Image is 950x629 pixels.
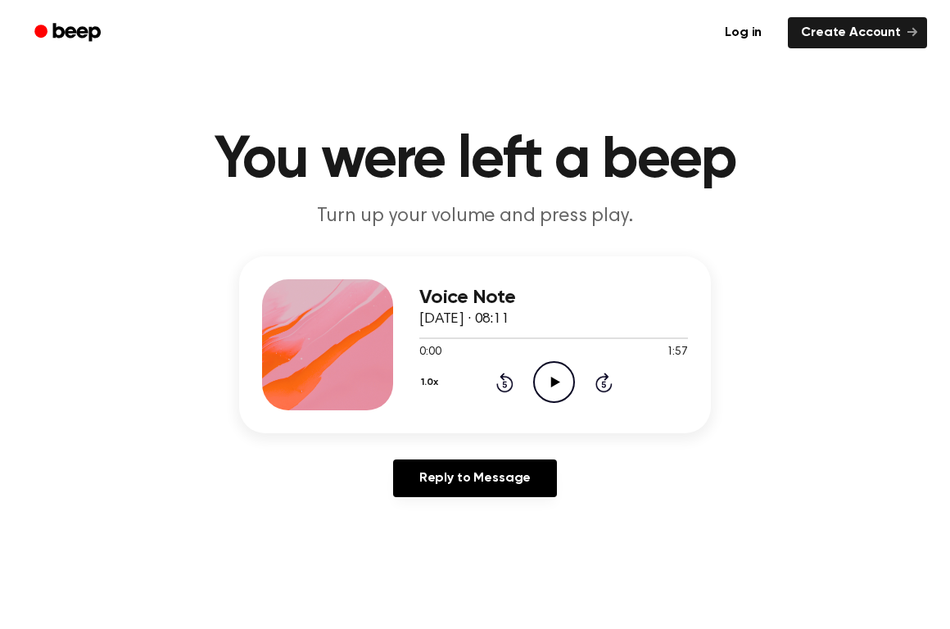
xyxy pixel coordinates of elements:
a: Log in [708,14,778,52]
a: Create Account [788,17,927,48]
span: [DATE] · 08:11 [419,312,509,327]
h1: You were left a beep [56,131,894,190]
button: 1.0x [419,369,444,396]
span: 1:57 [667,344,688,361]
a: Beep [23,17,115,49]
span: 0:00 [419,344,441,361]
p: Turn up your volume and press play. [161,203,789,230]
a: Reply to Message [393,459,557,497]
h3: Voice Note [419,287,688,309]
